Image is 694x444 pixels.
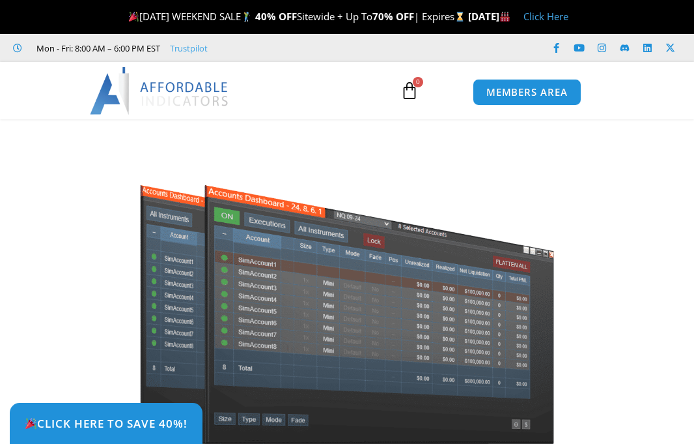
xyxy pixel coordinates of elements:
[473,79,581,106] a: MEMBERS AREA
[242,12,251,22] img: 🏌️‍♂️
[413,77,423,87] span: 0
[468,10,510,23] strong: [DATE]
[455,12,465,22] img: ⌛
[138,110,557,444] img: Screenshot 2024-08-26 155710eeeee
[255,10,297,23] strong: 40% OFF
[372,10,414,23] strong: 70% OFF
[129,12,139,22] img: 🎉
[523,10,568,23] a: Click Here
[10,403,202,444] a: 🎉Click Here to save 40%!
[500,12,510,22] img: 🏭
[486,87,568,97] span: MEMBERS AREA
[170,40,208,56] a: Trustpilot
[381,72,438,110] a: 0
[25,418,187,429] span: Click Here to save 40%!
[90,67,230,114] img: LogoAI | Affordable Indicators – NinjaTrader
[126,10,467,23] span: [DATE] WEEKEND SALE Sitewide + Up To | Expires
[25,418,36,429] img: 🎉
[33,40,160,56] span: Mon - Fri: 8:00 AM – 6:00 PM EST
